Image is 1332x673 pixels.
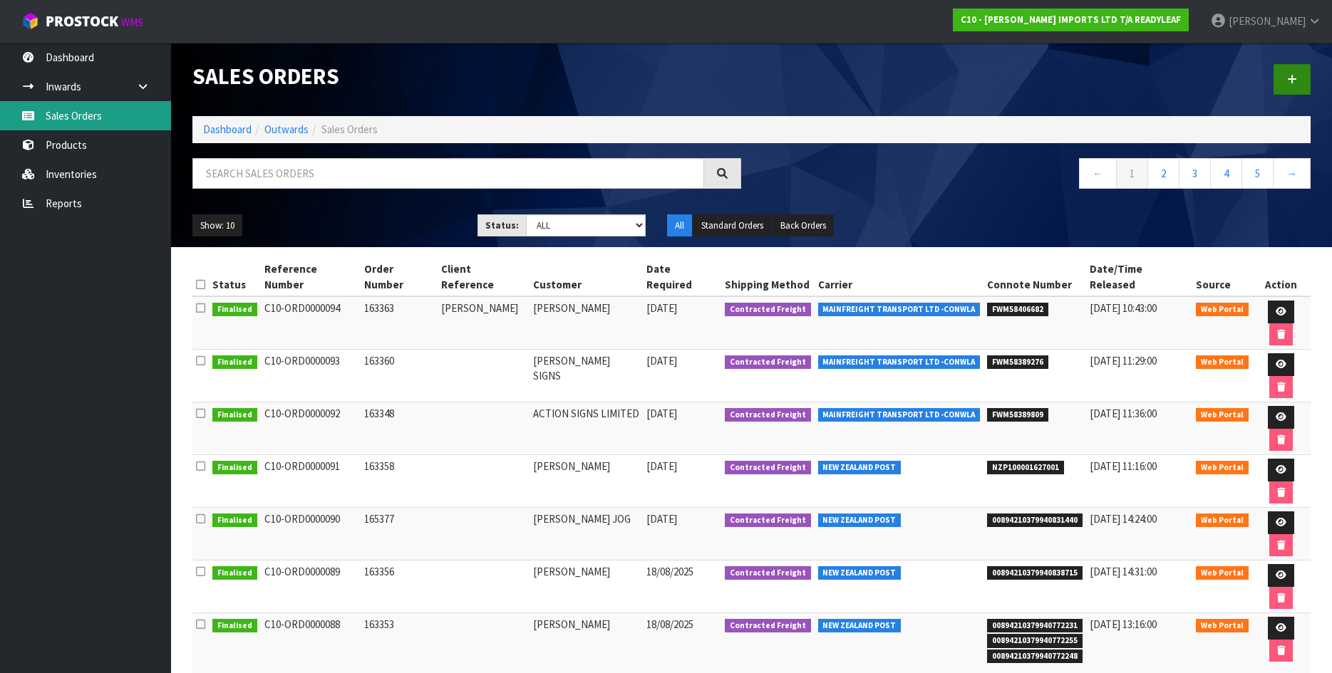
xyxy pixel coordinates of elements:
td: 163358 [361,455,438,508]
th: Action [1252,258,1311,296]
h1: Sales Orders [192,64,741,88]
span: 00894210379940772231 [987,619,1083,633]
td: 163356 [361,560,438,613]
img: cube-alt.png [21,12,39,30]
a: Dashboard [203,122,252,136]
span: Web Portal [1196,513,1249,528]
span: NEW ZEALAND POST [818,619,902,633]
span: Finalised [212,513,257,528]
th: Order Number [361,258,438,296]
th: Carrier [815,258,984,296]
td: [PERSON_NAME] [530,560,643,613]
span: ProStock [46,12,118,31]
td: C10-ORD0000089 [261,560,361,613]
span: Finalised [212,566,257,580]
span: [DATE] 11:29:00 [1090,354,1157,367]
span: FWM58389276 [987,355,1048,370]
span: [DATE] [646,407,677,420]
span: 00894210379940772248 [987,649,1083,664]
span: [DATE] 14:24:00 [1090,512,1157,526]
span: 00894210379940838715 [987,566,1083,580]
span: Web Portal [1196,461,1249,475]
span: MAINFREIGHT TRANSPORT LTD -CONWLA [818,355,981,370]
a: 4 [1210,158,1242,189]
span: Finalised [212,461,257,475]
td: 163348 [361,402,438,455]
span: FWM58406682 [987,303,1048,317]
span: [DATE] 11:36:00 [1090,407,1157,420]
button: Back Orders [773,214,834,237]
a: 2 [1147,158,1179,189]
th: Source [1192,258,1252,296]
th: Date Required [643,258,721,296]
td: C10-ORD0000090 [261,508,361,560]
span: 00894210379940772255 [987,634,1083,648]
span: MAINFREIGHT TRANSPORT LTD -CONWLA [818,303,981,317]
a: 1 [1116,158,1148,189]
span: Contracted Freight [725,513,811,528]
a: ← [1079,158,1117,189]
span: NZP100001627001 [987,461,1064,475]
strong: Status: [485,219,519,231]
span: Contracted Freight [725,461,811,475]
a: 3 [1179,158,1211,189]
span: Finalised [212,303,257,317]
span: Contracted Freight [725,303,811,317]
span: [DATE] [646,512,677,526]
span: Contracted Freight [725,619,811,633]
td: 163360 [361,350,438,402]
th: Shipping Method [721,258,815,296]
td: [PERSON_NAME] JOG [530,508,643,560]
span: MAINFREIGHT TRANSPORT LTD -CONWLA [818,408,981,422]
span: Contracted Freight [725,408,811,422]
span: NEW ZEALAND POST [818,461,902,475]
nav: Page navigation [763,158,1311,193]
button: All [667,214,692,237]
button: Standard Orders [693,214,771,237]
td: [PERSON_NAME] [530,296,643,350]
span: [DATE] [646,459,677,473]
span: Web Portal [1196,408,1249,422]
span: Web Portal [1196,303,1249,317]
td: C10-ORD0000092 [261,402,361,455]
th: Reference Number [261,258,361,296]
td: C10-ORD0000093 [261,350,361,402]
th: Connote Number [983,258,1086,296]
span: Web Portal [1196,566,1249,580]
td: C10-ORD0000094 [261,296,361,350]
td: 165377 [361,508,438,560]
span: [DATE] 14:31:00 [1090,565,1157,578]
span: Finalised [212,355,257,370]
th: Client Reference [438,258,530,296]
span: [DATE] 13:16:00 [1090,617,1157,631]
span: 18/08/2025 [646,565,693,578]
span: FWM58389809 [987,408,1048,422]
span: Contracted Freight [725,566,811,580]
strong: C10 - [PERSON_NAME] IMPORTS LTD T/A READYLEAF [961,14,1181,26]
button: Show: 10 [192,214,242,237]
td: C10-ORD0000091 [261,455,361,508]
span: 18/08/2025 [646,617,693,631]
input: Search sales orders [192,158,704,189]
span: Finalised [212,619,257,633]
td: ACTION SIGNS LIMITED [530,402,643,455]
span: [DATE] 11:16:00 [1090,459,1157,473]
span: [PERSON_NAME] [1229,14,1306,28]
th: Date/Time Released [1086,258,1192,296]
small: WMS [121,16,143,29]
td: 163363 [361,296,438,350]
th: Customer [530,258,643,296]
th: Status [209,258,261,296]
span: NEW ZEALAND POST [818,566,902,580]
td: [PERSON_NAME] [530,455,643,508]
td: [PERSON_NAME] SIGNS [530,350,643,402]
span: Web Portal [1196,619,1249,633]
span: Finalised [212,408,257,422]
td: [PERSON_NAME] [438,296,530,350]
a: 5 [1241,158,1274,189]
span: Contracted Freight [725,355,811,370]
span: Sales Orders [321,122,378,136]
a: Outwards [264,122,309,136]
span: [DATE] [646,301,677,315]
a: → [1273,158,1311,189]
